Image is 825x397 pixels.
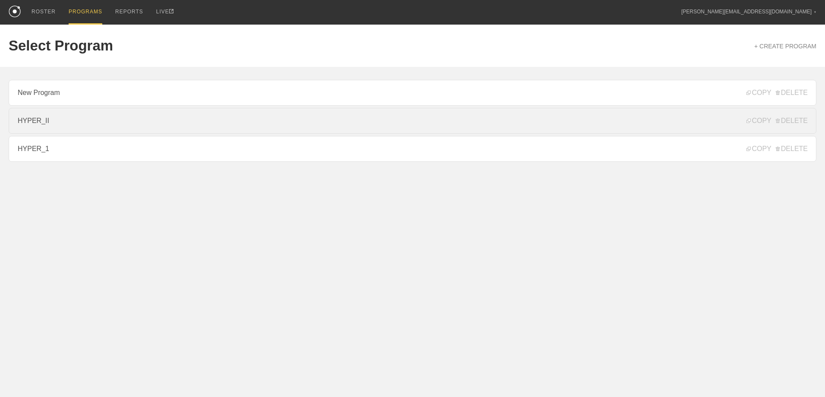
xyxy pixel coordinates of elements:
span: COPY [746,89,771,97]
span: DELETE [776,145,808,153]
a: New Program [9,80,816,106]
span: COPY [746,145,771,153]
div: ▼ [814,9,816,15]
span: DELETE [776,89,808,97]
iframe: Chat Widget [782,356,825,397]
a: + CREATE PROGRAM [754,43,816,50]
a: HYPER_II [9,108,816,134]
span: DELETE [776,117,808,125]
span: COPY [746,117,771,125]
img: logo [9,6,21,17]
a: HYPER_1 [9,136,816,162]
